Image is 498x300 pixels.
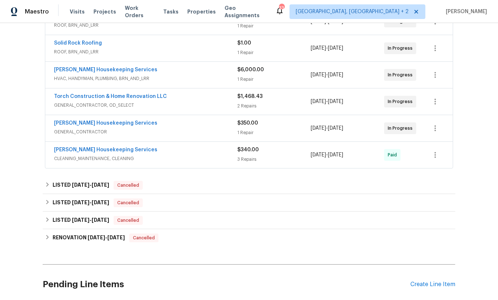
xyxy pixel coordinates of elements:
[311,45,343,52] span: -
[410,281,455,288] div: Create Line Item
[311,72,326,77] span: [DATE]
[92,217,109,223] span: [DATE]
[107,235,125,240] span: [DATE]
[328,46,343,51] span: [DATE]
[88,235,105,240] span: [DATE]
[311,126,326,131] span: [DATE]
[130,234,158,242] span: Cancelled
[388,125,415,132] span: In Progress
[237,49,311,56] div: 1 Repair
[311,71,343,79] span: -
[125,4,154,19] span: Work Orders
[388,98,415,105] span: In Progress
[237,67,264,72] span: $6,000.00
[54,121,157,126] a: [PERSON_NAME] Housekeeping Services
[43,176,455,194] div: LISTED [DATE]-[DATE]Cancelled
[54,67,157,72] a: [PERSON_NAME] Housekeeping Services
[72,182,109,187] span: -
[88,235,125,240] span: -
[72,182,89,187] span: [DATE]
[237,102,311,110] div: 2 Repairs
[53,181,109,190] h6: LISTED
[388,45,415,52] span: In Progress
[311,152,326,157] span: [DATE]
[53,198,109,207] h6: LISTED
[92,182,109,187] span: [DATE]
[72,200,109,205] span: -
[43,229,455,247] div: RENOVATION [DATE]-[DATE]Cancelled
[92,200,109,205] span: [DATE]
[237,94,263,99] span: $1,468.43
[237,156,311,163] div: 3 Repairs
[296,8,409,15] span: [GEOGRAPHIC_DATA], [GEOGRAPHIC_DATA] + 2
[25,8,49,15] span: Maestro
[54,48,237,56] span: ROOF, BRN_AND_LRR
[43,194,455,212] div: LISTED [DATE]-[DATE]Cancelled
[311,98,343,105] span: -
[72,217,89,223] span: [DATE]
[54,147,157,152] a: [PERSON_NAME] Housekeeping Services
[54,75,237,82] span: HVAC, HANDYMAN, PLUMBING, BRN_AND_LRR
[388,151,400,159] span: Paid
[328,72,343,77] span: [DATE]
[237,76,311,83] div: 1 Repair
[54,22,237,29] span: ROOF, BRN_AND_LRR
[72,200,89,205] span: [DATE]
[54,102,237,109] span: GENERAL_CONTRACTOR, OD_SELECT
[93,8,116,15] span: Projects
[311,125,343,132] span: -
[187,8,216,15] span: Properties
[311,151,343,159] span: -
[237,147,259,152] span: $340.00
[237,22,311,30] div: 1 Repair
[114,182,142,189] span: Cancelled
[54,155,237,162] span: CLEANING_MAINTENANCE, CLEANING
[443,8,487,15] span: [PERSON_NAME]
[72,217,109,223] span: -
[388,71,415,79] span: In Progress
[225,4,267,19] span: Geo Assignments
[53,233,125,242] h6: RENOVATION
[279,4,284,12] div: 33
[54,94,167,99] a: Torch Construction & Home Renovation LLC
[328,126,343,131] span: [DATE]
[54,128,237,136] span: GENERAL_CONTRACTOR
[328,152,343,157] span: [DATE]
[114,217,142,224] span: Cancelled
[53,216,109,225] h6: LISTED
[237,121,258,126] span: $350.00
[237,129,311,136] div: 1 Repair
[114,199,142,206] span: Cancelled
[70,8,85,15] span: Visits
[311,99,326,104] span: [DATE]
[311,46,326,51] span: [DATE]
[328,99,343,104] span: [DATE]
[54,41,102,46] a: Solid Rock Roofing
[43,212,455,229] div: LISTED [DATE]-[DATE]Cancelled
[237,41,251,46] span: $1.00
[163,9,179,14] span: Tasks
